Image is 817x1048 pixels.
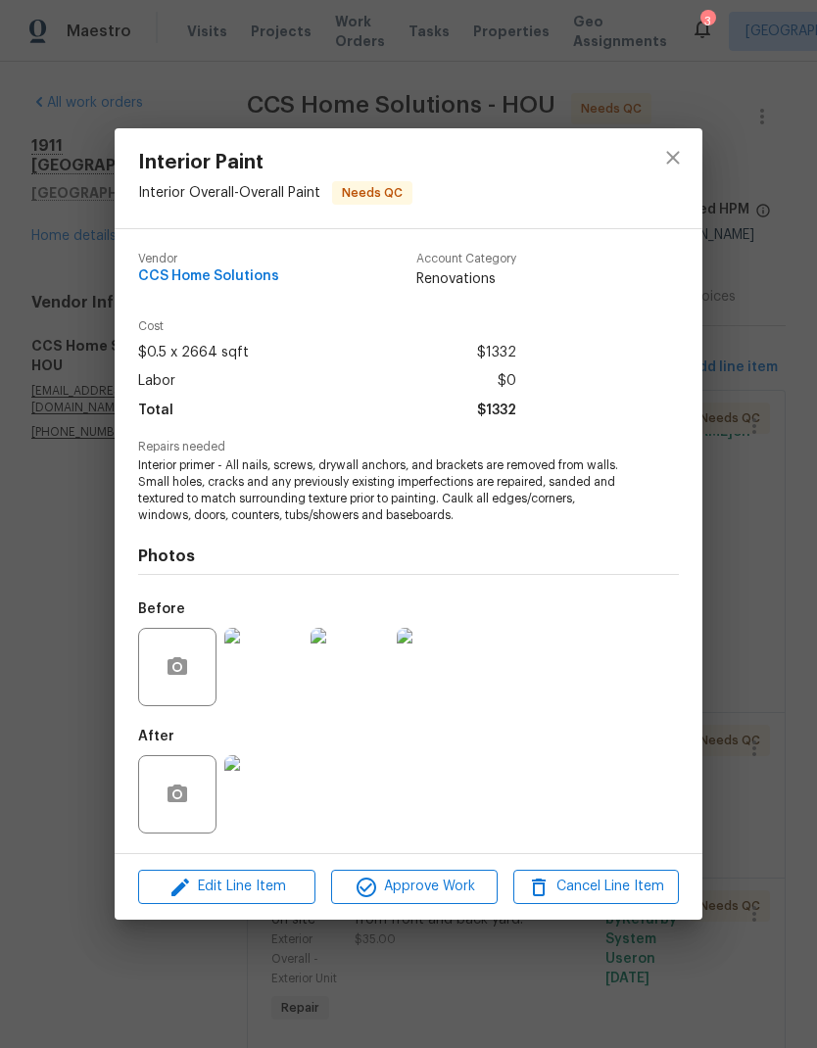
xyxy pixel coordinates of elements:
[331,870,497,904] button: Approve Work
[138,397,173,425] span: Total
[477,339,516,367] span: $1332
[138,870,315,904] button: Edit Line Item
[144,875,310,899] span: Edit Line Item
[138,186,320,200] span: Interior Overall - Overall Paint
[138,339,249,367] span: $0.5 x 2664 sqft
[416,253,516,265] span: Account Category
[337,875,491,899] span: Approve Work
[138,602,185,616] h5: Before
[138,367,175,396] span: Labor
[519,875,673,899] span: Cancel Line Item
[138,320,516,333] span: Cost
[649,134,697,181] button: close
[138,457,625,523] span: Interior primer - All nails, screws, drywall anchors, and brackets are removed from walls. Small ...
[138,152,412,173] span: Interior Paint
[416,269,516,289] span: Renovations
[138,269,279,284] span: CCS Home Solutions
[138,253,279,265] span: Vendor
[498,367,516,396] span: $0
[138,441,679,453] span: Repairs needed
[138,730,174,743] h5: After
[138,547,679,566] h4: Photos
[334,183,410,203] span: Needs QC
[700,12,714,31] div: 3
[513,870,679,904] button: Cancel Line Item
[477,397,516,425] span: $1332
